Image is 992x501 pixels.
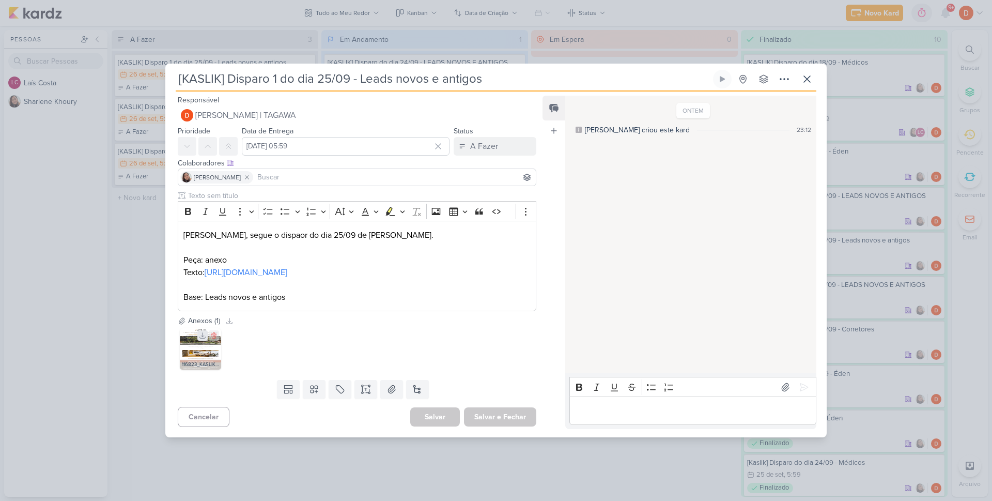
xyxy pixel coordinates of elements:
[186,190,536,201] input: Texto sem título
[797,125,811,134] div: 23:12
[180,328,221,370] img: NDNb9KtQoY8jUj7bNeJZDIHvNetsKBsfT7TqylR1.jpg
[176,70,711,88] input: Kard Sem Título
[454,127,473,135] label: Status
[178,127,210,135] label: Prioridade
[180,359,221,370] div: 116823_KASLIK _ E-MAIL MKT _ KASLIK IBIRAPUERA _ O ENDEREÇO CERTO PARA QUEM VALORIZA TEMPO E PRAT...
[183,266,531,279] p: Texto:
[183,291,531,303] p: Base: Leads novos e antigos
[178,158,536,169] div: Colaboradores
[454,137,536,156] button: A Fazer
[181,172,192,183] img: Sharlene Khoury
[255,171,534,184] input: Buscar
[183,229,531,241] p: [PERSON_NAME], segue o dispaor do dia 25/09 de [PERSON_NAME].
[569,397,816,425] div: Editor editing area: main
[183,254,531,266] p: Peça: anexo
[718,75,726,83] div: Ligar relógio
[178,407,229,427] button: Cancelar
[178,201,536,221] div: Editor toolbar
[178,221,536,311] div: Editor editing area: main
[205,267,287,278] a: [URL][DOMAIN_NAME]
[242,127,293,135] label: Data de Entrega
[178,106,536,125] button: [PERSON_NAME] | TAGAWA
[194,173,241,182] span: [PERSON_NAME]
[470,140,498,153] div: A Fazer
[242,137,450,156] input: Select a date
[195,109,296,122] span: [PERSON_NAME] | TAGAWA
[181,109,193,122] img: Diego Lima | TAGAWA
[585,125,690,135] div: [PERSON_NAME] criou este kard
[188,315,220,326] div: Anexos (1)
[569,377,816,397] div: Editor toolbar
[178,96,219,104] label: Responsável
